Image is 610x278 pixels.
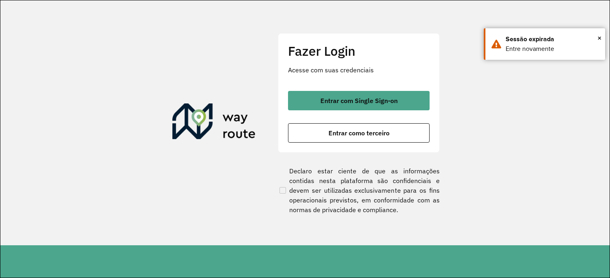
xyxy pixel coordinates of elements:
[506,34,599,44] div: Sessão expirada
[506,44,599,54] div: Entre novamente
[288,43,430,59] h2: Fazer Login
[278,166,440,215] label: Declaro estar ciente de que as informações contidas nesta plataforma são confidenciais e devem se...
[320,97,398,104] span: Entrar com Single Sign-on
[288,91,430,110] button: button
[328,130,390,136] span: Entrar como terceiro
[597,32,602,44] button: Close
[172,103,256,142] img: Roteirizador AmbevTech
[288,123,430,143] button: button
[597,32,602,44] span: ×
[288,65,430,75] p: Acesse com suas credenciais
